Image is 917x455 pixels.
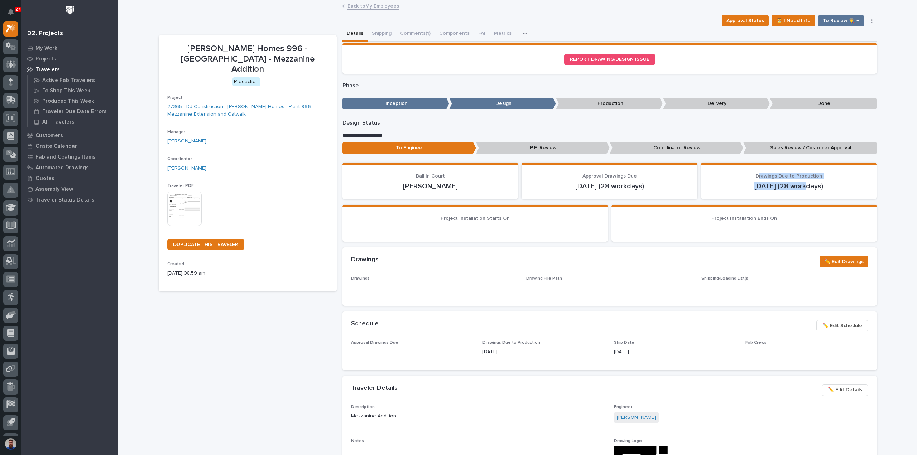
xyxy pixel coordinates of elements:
[42,98,94,105] p: Produced This Week
[564,54,655,65] a: REPORT DRAWING/DESIGN ISSUE
[342,142,476,154] p: To Engineer
[710,182,868,190] p: [DATE] (28 workdays)
[822,384,868,396] button: ✏️ Edit Details
[21,130,118,141] a: Customers
[167,184,194,188] span: Traveler PDF
[351,320,379,328] h2: Schedule
[701,284,868,292] p: -
[351,276,370,281] span: Drawings
[342,98,449,110] p: Inception
[351,348,474,356] p: -
[167,270,328,277] p: [DATE] 08:59 am
[776,16,811,25] span: ⏳ I Need Info
[9,9,18,20] div: Notifications27
[526,284,528,292] p: -
[351,439,364,443] span: Notes
[614,405,632,409] span: Engineer
[35,143,77,150] p: Onsite Calendar
[167,239,244,250] a: DUPLICATE THIS TRAVELER
[42,108,107,115] p: Traveler Due Date Errors
[35,132,63,139] p: Customers
[351,405,375,409] span: Description
[474,26,490,42] button: FAI
[745,348,868,356] p: -
[63,4,77,17] img: Workspace Logo
[21,173,118,184] a: Quotes
[35,186,73,193] p: Assembly View
[726,16,764,25] span: Approval Status
[35,197,95,203] p: Traveler Status Details
[42,119,75,125] p: All Travelers
[614,348,737,356] p: [DATE]
[701,276,750,281] span: Shipping/Loading List(s)
[21,162,118,173] a: Automated Drawings
[449,98,556,110] p: Design
[21,43,118,53] a: My Work
[167,137,206,145] a: [PERSON_NAME]
[482,348,605,356] p: [DATE]
[755,174,822,179] span: Drawings Due to Production
[42,77,95,84] p: Active Fab Travelers
[822,321,862,330] span: ✏️ Edit Schedule
[3,4,18,19] button: Notifications
[556,98,663,110] p: Production
[21,141,118,151] a: Onsite Calendar
[28,86,118,96] a: To Shop This Week
[816,320,868,331] button: ✏️ Edit Schedule
[232,77,260,86] div: Production
[351,384,398,392] h2: Traveler Details
[21,53,118,64] a: Projects
[482,340,540,345] span: Drawings Due to Production
[351,256,379,264] h2: Drawings
[167,157,192,161] span: Coordinator
[167,262,184,266] span: Created
[617,414,656,421] a: [PERSON_NAME]
[173,242,238,247] span: DUPLICATE THIS TRAVELER
[823,16,859,25] span: To Review 👨‍🏭 →
[42,88,90,94] p: To Shop This Week
[35,165,89,171] p: Automated Drawings
[21,64,118,75] a: Travelers
[663,98,770,110] p: Delivery
[614,340,634,345] span: Ship Date
[16,7,20,12] p: 27
[416,174,445,179] span: Ball In Court
[35,45,57,52] p: My Work
[570,57,649,62] span: REPORT DRAWING/DESIGN ISSUE
[3,436,18,451] button: users-avatar
[610,142,743,154] p: Coordinator Review
[27,30,63,38] div: 02. Projects
[28,96,118,106] a: Produced This Week
[28,117,118,127] a: All Travelers
[167,44,328,74] p: [PERSON_NAME] Homes 996 - [GEOGRAPHIC_DATA] - Mezzanine Addition
[167,103,328,118] a: 27365 - DJ Construction - [PERSON_NAME] Homes - Plant 996 - Mezzanine Extension and Catwalk
[21,184,118,194] a: Assembly View
[28,75,118,85] a: Active Fab Travelers
[347,1,399,10] a: Back toMy Employees
[820,256,868,267] button: ✏️ Edit Drawings
[342,120,877,126] p: Design Status
[745,340,767,345] span: Fab Crews
[351,412,605,420] p: Mezzanine Addition
[351,224,599,233] p: -
[476,142,610,154] p: P.E. Review
[770,98,877,110] p: Done
[35,154,96,160] p: Fab and Coatings Items
[21,194,118,205] a: Traveler Status Details
[526,276,562,281] span: Drawing File Path
[824,257,864,266] span: ✏️ Edit Drawings
[35,175,54,182] p: Quotes
[28,106,118,116] a: Traveler Due Date Errors
[620,224,868,233] p: -
[351,284,518,292] p: -
[614,439,642,443] span: Drawing Logo
[368,26,396,42] button: Shipping
[342,26,368,42] button: Details
[21,151,118,162] a: Fab and Coatings Items
[743,142,877,154] p: Sales Review / Customer Approval
[530,182,689,190] p: [DATE] (28 workdays)
[167,96,182,100] span: Project
[711,216,777,221] span: Project Installation Ends On
[441,216,510,221] span: Project Installation Starts On
[396,26,435,42] button: Comments (1)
